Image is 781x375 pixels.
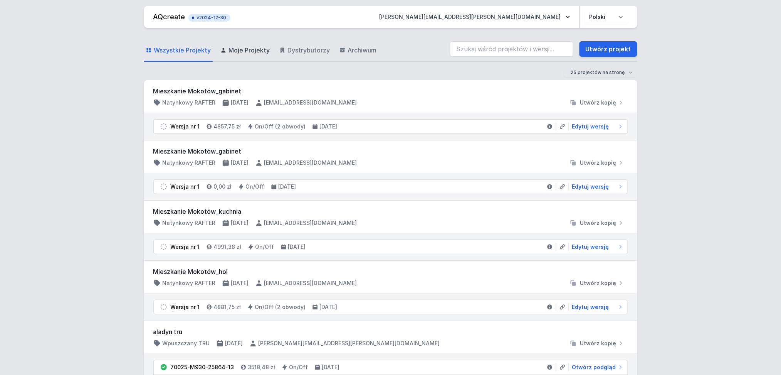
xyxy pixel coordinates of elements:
[338,39,378,62] a: Archiwum
[163,159,216,167] h4: Natynkowy RAFTER
[153,147,628,156] h3: Mieszkanie Mokotów_gabinet
[278,39,332,62] a: Dystrybutorzy
[231,159,249,167] h4: [DATE]
[322,363,340,371] h4: [DATE]
[572,123,609,130] span: Edytuj wersję
[580,99,616,106] span: Utwórz kopię
[569,363,625,371] a: Otwórz podgląd
[171,123,200,130] div: Wersja nr 1
[255,303,306,311] h4: On/Off (2 obwody)
[579,41,637,57] a: Utwórz projekt
[163,340,210,347] h4: Wpuszczany TRU
[566,99,628,106] button: Utwórz kopię
[153,86,628,96] h3: Mieszkanie Mokotów_gabinet
[255,243,274,251] h4: On/Off
[580,219,616,227] span: Utwórz kopię
[188,12,230,22] button: v2024-12-30
[154,46,211,55] span: Wszystkie Projekty
[160,183,168,191] img: draft.svg
[171,183,200,191] div: Wersja nr 1
[320,123,338,130] h4: [DATE]
[279,183,296,191] h4: [DATE]
[231,99,249,106] h4: [DATE]
[163,279,216,287] h4: Natynkowy RAFTER
[255,123,306,130] h4: On/Off (2 obwody)
[580,340,616,347] span: Utwórz kopię
[160,123,168,130] img: draft.svg
[569,243,625,251] a: Edytuj wersję
[264,219,357,227] h4: [EMAIL_ADDRESS][DOMAIN_NAME]
[288,46,330,55] span: Dystrybutorzy
[288,243,306,251] h4: [DATE]
[171,243,200,251] div: Wersja nr 1
[219,39,272,62] a: Moje Projekty
[214,243,242,251] h4: 4991,38 zł
[289,363,308,371] h4: On/Off
[572,183,609,191] span: Edytuj wersję
[569,123,625,130] a: Edytuj wersję
[160,303,168,311] img: draft.svg
[566,279,628,287] button: Utwórz kopię
[163,99,216,106] h4: Natynkowy RAFTER
[569,183,625,191] a: Edytuj wersję
[580,279,616,287] span: Utwórz kopię
[264,279,357,287] h4: [EMAIL_ADDRESS][DOMAIN_NAME]
[192,15,227,21] span: v2024-12-30
[566,219,628,227] button: Utwórz kopię
[153,267,628,276] h3: Mieszkanie Mokotów_hol
[320,303,338,311] h4: [DATE]
[264,99,357,106] h4: [EMAIL_ADDRESS][DOMAIN_NAME]
[225,340,243,347] h4: [DATE]
[171,303,200,311] div: Wersja nr 1
[231,279,249,287] h4: [DATE]
[153,207,628,216] h3: Mieszkanie Mokotów_kuchnia
[572,303,609,311] span: Edytuj wersję
[160,243,168,251] img: draft.svg
[373,10,576,24] button: [PERSON_NAME][EMAIL_ADDRESS][PERSON_NAME][DOMAIN_NAME]
[580,159,616,167] span: Utwórz kopię
[214,303,241,311] h4: 4881,75 zł
[572,363,616,371] span: Otwórz podgląd
[144,39,213,62] a: Wszystkie Projekty
[572,243,609,251] span: Edytuj wersję
[264,159,357,167] h4: [EMAIL_ADDRESS][DOMAIN_NAME]
[248,363,275,371] h4: 3518,48 zł
[163,219,216,227] h4: Natynkowy RAFTER
[171,363,234,371] div: 70025-M930-25864-13
[259,340,440,347] h4: [PERSON_NAME][EMAIL_ADDRESS][PERSON_NAME][DOMAIN_NAME]
[569,303,625,311] a: Edytuj wersję
[153,13,185,21] a: AQcreate
[214,123,241,130] h4: 4857,75 zł
[450,41,573,57] input: Szukaj wśród projektów i wersji...
[153,327,628,336] h3: aladyn tru
[231,219,249,227] h4: [DATE]
[566,340,628,347] button: Utwórz kopię
[246,183,265,191] h4: On/Off
[566,159,628,167] button: Utwórz kopię
[229,46,270,55] span: Moje Projekty
[214,183,232,191] h4: 0,00 zł
[585,10,628,24] select: Wybierz język
[348,46,377,55] span: Archiwum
